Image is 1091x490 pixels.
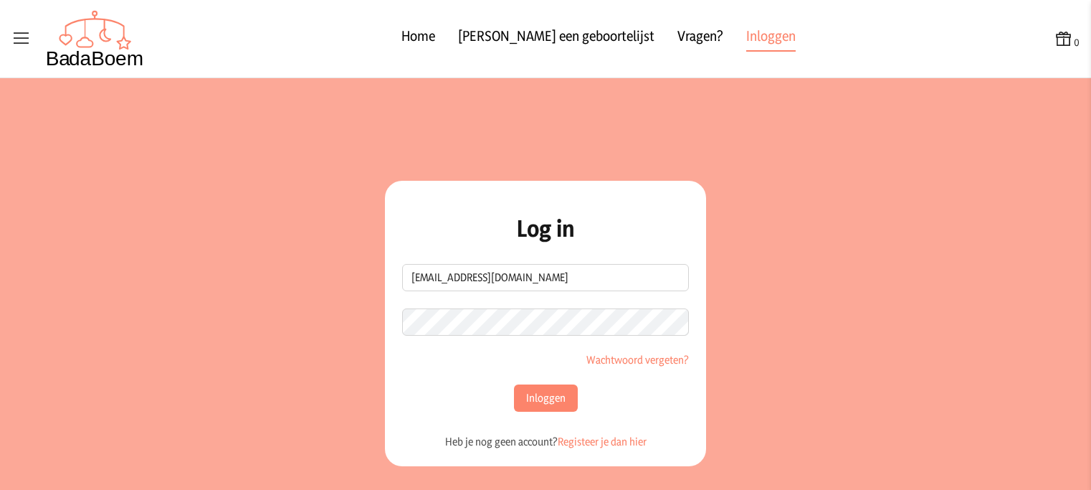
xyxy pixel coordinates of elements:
[46,10,144,67] img: Badaboem
[746,26,796,52] a: Inloggen
[558,435,647,448] a: Registeer je dan hier
[1054,29,1080,50] button: 0
[402,215,689,241] h2: Log in
[402,418,689,449] p: Heb je nog geen account?
[402,264,689,291] input: e-mailadres
[401,26,435,52] a: Home
[677,26,723,52] a: Vragen?
[586,353,689,367] a: Wachtwoord vergeten?
[458,26,654,52] a: [PERSON_NAME] een geboortelijst
[514,385,578,412] button: Inloggen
